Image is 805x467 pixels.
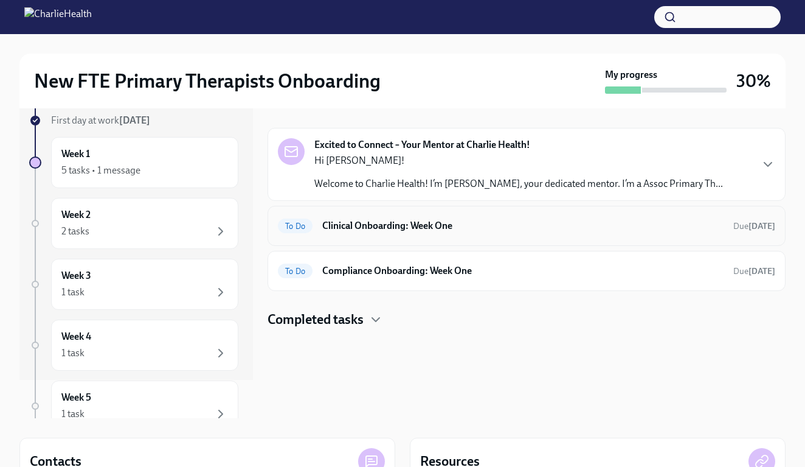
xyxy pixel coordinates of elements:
div: 2 tasks [61,225,89,238]
strong: [DATE] [119,114,150,126]
a: Week 31 task [29,259,238,310]
a: To DoClinical Onboarding: Week OneDue[DATE] [278,216,775,236]
span: October 12th, 2025 07:00 [733,220,775,232]
div: 1 task [61,346,85,360]
div: 1 task [61,286,85,299]
span: October 12th, 2025 07:00 [733,265,775,277]
h6: Week 4 [61,330,91,343]
a: Week 15 tasks • 1 message [29,137,238,188]
div: 1 task [61,407,85,421]
h2: New FTE Primary Therapists Onboarding [34,69,381,93]
div: 5 tasks • 1 message [61,164,140,177]
strong: Excited to Connect – Your Mentor at Charlie Health! [314,138,530,152]
a: Week 51 task [29,381,238,432]
a: To DoCompliance Onboarding: Week OneDue[DATE] [278,261,775,281]
p: Welcome to Charlie Health! I’m [PERSON_NAME], your dedicated mentor. I’m a Assoc Primary Th... [314,177,723,191]
h3: 30% [736,70,771,92]
span: To Do [278,267,313,276]
img: CharlieHealth [24,7,92,27]
h6: Compliance Onboarding: Week One [322,264,724,278]
h6: Week 1 [61,147,90,161]
h6: Week 5 [61,391,91,404]
span: First day at work [51,114,150,126]
strong: [DATE] [748,221,775,231]
span: Due [733,266,775,276]
span: Due [733,221,775,231]
a: First day at work[DATE] [29,114,238,127]
a: Week 22 tasks [29,198,238,249]
h6: Clinical Onboarding: Week One [322,219,724,233]
h6: Week 3 [61,269,91,283]
p: Hi [PERSON_NAME]! [314,154,723,167]
div: Completed tasks [268,311,786,329]
a: Week 41 task [29,320,238,371]
strong: [DATE] [748,266,775,276]
span: To Do [278,222,313,231]
h6: Week 2 [61,208,91,222]
strong: My progress [605,68,657,82]
h4: Completed tasks [268,311,364,329]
